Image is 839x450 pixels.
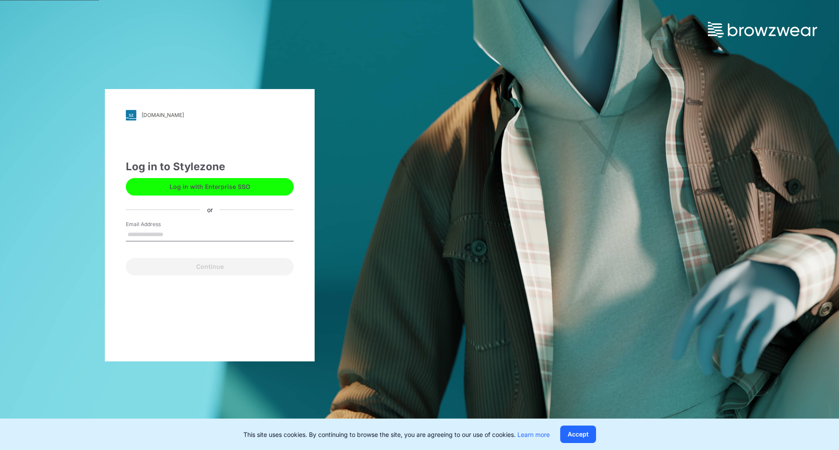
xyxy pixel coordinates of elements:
button: Accept [560,426,596,443]
a: [DOMAIN_NAME] [126,110,294,120]
button: Log in with Enterprise SSO [126,178,294,196]
img: svg+xml;base64,PHN2ZyB3aWR0aD0iMjgiIGhlaWdodD0iMjgiIHZpZXdCb3g9IjAgMCAyOCAyOCIgZmlsbD0ibm9uZSIgeG... [126,110,136,120]
div: [DOMAIN_NAME] [142,112,184,118]
a: Learn more [517,431,550,438]
div: or [200,205,220,214]
label: Email Address [126,220,187,228]
div: Log in to Stylezone [126,159,294,175]
img: browzwear-logo.73288ffb.svg [708,22,817,38]
p: This site uses cookies. By continuing to browse the site, you are agreeing to our use of cookies. [243,430,550,439]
